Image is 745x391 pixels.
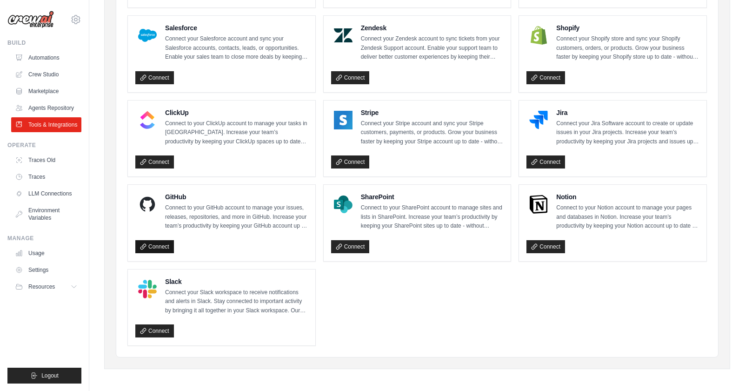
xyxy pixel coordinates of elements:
[11,263,81,277] a: Settings
[135,240,174,253] a: Connect
[138,280,157,298] img: Slack Logo
[11,169,81,184] a: Traces
[529,195,548,214] img: Notion Logo
[529,26,548,45] img: Shopify Logo
[11,203,81,225] a: Environment Variables
[361,34,504,62] p: Connect your Zendesk account to sync tickets from your Zendesk Support account. Enable your suppo...
[11,153,81,168] a: Traces Old
[361,108,504,117] h4: Stripe
[556,119,699,147] p: Connect your Jira Software account to create or update issues in your Jira projects. Increase you...
[41,372,59,379] span: Logout
[556,108,699,117] h4: Jira
[11,246,81,261] a: Usage
[361,119,504,147] p: Connect your Stripe account and sync your Stripe customers, payments, or products. Grow your busi...
[7,142,81,149] div: Operate
[165,203,308,231] p: Connect to your GitHub account to manage your issues, releases, repositories, and more in GitHub....
[135,155,174,169] a: Connect
[556,192,699,202] h4: Notion
[165,23,308,33] h4: Salesforce
[556,23,699,33] h4: Shopify
[556,203,699,231] p: Connect to your Notion account to manage your pages and databases in Notion. Increase your team’s...
[526,240,565,253] a: Connect
[529,111,548,129] img: Jira Logo
[331,155,370,169] a: Connect
[526,155,565,169] a: Connect
[556,34,699,62] p: Connect your Shopify store and sync your Shopify customers, orders, or products. Grow your busine...
[334,195,353,214] img: SharePoint Logo
[11,84,81,99] a: Marketplace
[135,324,174,337] a: Connect
[11,101,81,115] a: Agents Repository
[11,186,81,201] a: LLM Connections
[7,235,81,242] div: Manage
[11,117,81,132] a: Tools & Integrations
[165,192,308,202] h4: GitHub
[138,195,157,214] img: GitHub Logo
[331,240,370,253] a: Connect
[11,50,81,65] a: Automations
[165,119,308,147] p: Connect to your ClickUp account to manage your tasks in [GEOGRAPHIC_DATA]. Increase your team’s p...
[11,67,81,82] a: Crew Studio
[361,192,504,202] h4: SharePoint
[7,39,81,47] div: Build
[138,26,157,45] img: Salesforce Logo
[361,23,504,33] h4: Zendesk
[138,111,157,129] img: ClickUp Logo
[361,203,504,231] p: Connect to your SharePoint account to manage sites and lists in SharePoint. Increase your team’s ...
[334,111,353,129] img: Stripe Logo
[11,279,81,294] button: Resources
[165,108,308,117] h4: ClickUp
[7,368,81,384] button: Logout
[331,71,370,84] a: Connect
[135,71,174,84] a: Connect
[165,34,308,62] p: Connect your Salesforce account and sync your Salesforce accounts, contacts, leads, or opportunit...
[28,283,55,290] span: Resources
[334,26,353,45] img: Zendesk Logo
[165,277,308,286] h4: Slack
[526,71,565,84] a: Connect
[7,11,54,28] img: Logo
[165,288,308,316] p: Connect your Slack workspace to receive notifications and alerts in Slack. Stay connected to impo...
